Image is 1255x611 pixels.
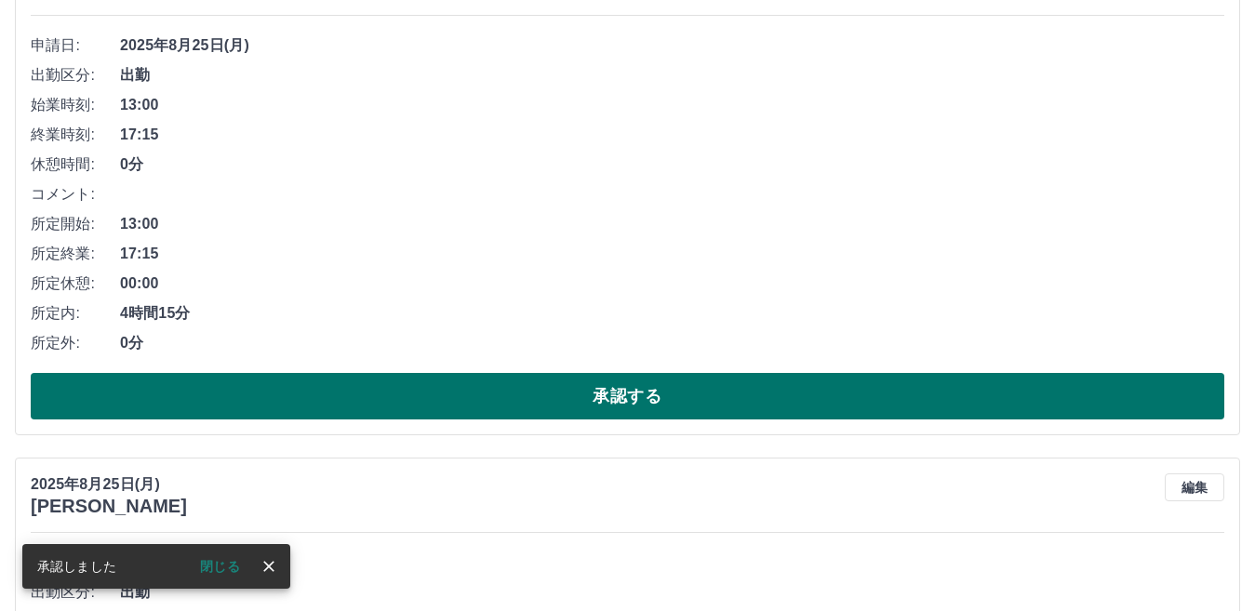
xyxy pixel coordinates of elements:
span: 休憩時間: [31,153,120,176]
span: 所定終業: [31,243,120,265]
span: 17:15 [120,243,1224,265]
span: 13:00 [120,94,1224,116]
button: 承認する [31,373,1224,419]
span: 4時間15分 [120,302,1224,325]
span: 出勤 [120,581,1224,604]
span: 始業時刻: [31,94,120,116]
span: 申請日: [31,34,120,57]
h3: [PERSON_NAME] [31,496,187,517]
span: 00:00 [120,272,1224,295]
span: 所定休憩: [31,272,120,295]
span: コメント: [31,183,120,206]
span: 2025年8月25日(月) [120,551,1224,574]
button: close [255,552,283,580]
button: 編集 [1165,473,1224,501]
span: 所定開始: [31,213,120,235]
span: 0分 [120,332,1224,354]
span: 出勤区分: [31,581,120,604]
span: 出勤 [120,64,1224,86]
div: 承認しました [37,550,116,583]
span: 2025年8月25日(月) [120,34,1224,57]
span: 13:00 [120,213,1224,235]
button: 閉じる [185,552,255,580]
span: 17:15 [120,124,1224,146]
span: 終業時刻: [31,124,120,146]
span: 所定内: [31,302,120,325]
span: 出勤区分: [31,64,120,86]
span: 所定外: [31,332,120,354]
p: 2025年8月25日(月) [31,473,187,496]
span: 0分 [120,153,1224,176]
